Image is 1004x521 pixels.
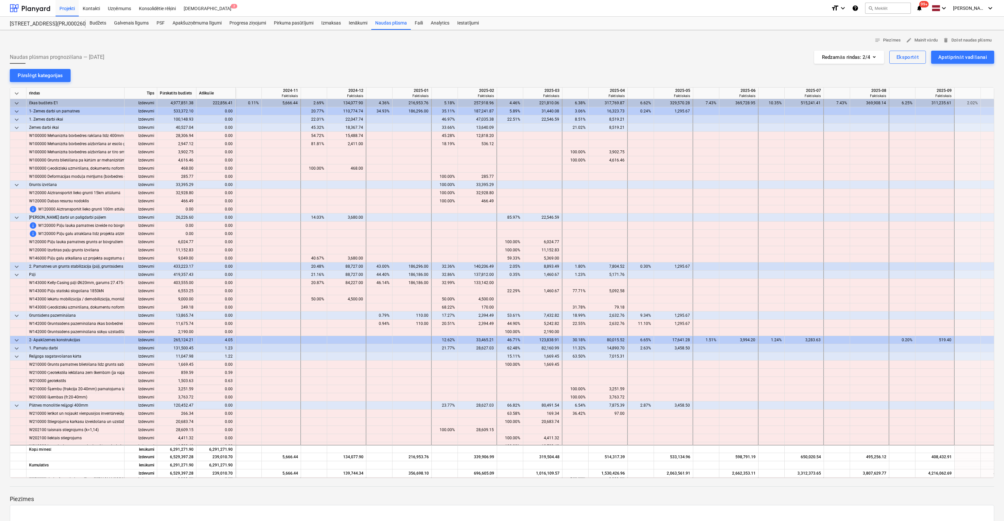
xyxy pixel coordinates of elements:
span: W100000 Ģeodēziskā uzmērīšana, dokumentu noformēšana [29,164,135,173]
span: W100000 Mehanizēta būvbedres rakšana līdz 400mm virs projekta atzīmes [29,132,162,140]
div: Ienākumi [125,445,157,453]
div: Izdevumi [125,442,157,450]
span: W100000 Grunts blietēšana pa kārtām ar mehanizētām rokas blietēm pēc betonēšanas un hidroizolācij... [29,156,283,164]
div: Pārslēgt kategorijas [18,71,63,80]
div: Izdevumi [125,262,157,271]
div: 515,241.41 [787,99,821,107]
div: Izdevumi [125,369,157,377]
div: Izdevumi [125,124,157,132]
div: 6.25% [892,99,912,107]
div: 239,010.70 [196,469,236,478]
div: Izdevumi [125,115,157,124]
div: 5,666.44 [264,99,298,107]
div: Izdevumi [125,377,157,385]
div: 6,291,271.90 [196,445,236,453]
div: Izdevumi [125,254,157,262]
span: edit [906,37,912,43]
div: 45.28% [434,132,455,140]
div: 100.00% [565,148,586,156]
div: 0.00 [199,140,233,148]
div: 40,527.04 [157,124,196,132]
div: 257,918.96 [460,99,494,107]
div: 6,291,271.90 [157,461,196,469]
div: 466.49 [157,197,196,205]
div: 0.00 [196,181,236,189]
div: Faktiskais [918,93,952,98]
div: Izdevumi [125,401,157,410]
div: 33,395.29 [157,181,196,189]
div: Izdevumi [125,393,157,401]
div: 403,555.00 [157,279,196,287]
div: 2,411.00 [330,140,363,148]
i: format_size [831,4,839,12]
div: Izdevumi [125,328,157,336]
div: Izdevumi [125,311,157,320]
span: keyboard_arrow_down [13,116,21,124]
div: Faktiskais [330,93,363,98]
a: PSF [153,17,169,30]
div: 0.00 [157,205,196,213]
div: Apstiprināt vadīšanai [938,53,987,61]
span: 1. Zemes darbi ēkai [29,115,63,124]
div: Faktiskais [395,93,429,98]
a: Ienākumi [345,17,371,30]
span: [PERSON_NAME] [953,6,986,11]
div: 0.00 [157,222,196,230]
div: Izdevumi [125,434,157,442]
div: 0.00 [199,132,233,140]
div: 329,570.28 [657,99,690,107]
div: Izdevumi [125,453,157,461]
div: Faktiskais [657,93,690,98]
div: 13,865.74 [157,311,196,320]
div: Pirkuma pasūtījumi [270,17,317,30]
div: 285.77 [460,173,494,181]
div: 2024-12 [330,88,363,93]
div: 536.12 [460,140,494,148]
div: 2025-05 [657,88,690,93]
div: Faktiskais [853,93,886,98]
span: keyboard_arrow_down [13,336,21,344]
div: Izdevumi [125,197,157,205]
div: 6.38% [565,99,586,107]
div: 1,295.67 [657,107,690,115]
div: Izdevumi [125,213,157,222]
span: search [868,6,873,11]
div: 1,503.63 [157,377,196,385]
div: 11,047.98 [157,352,196,361]
div: Izdevumi [125,279,157,287]
div: Izdevumi [125,164,157,173]
div: Izdevumi [125,344,157,352]
div: 26,226.60 [157,213,196,222]
div: 221,810.06 [526,99,559,107]
div: Izdevumi [125,238,157,246]
div: 3.06% [565,107,586,115]
div: Izdevumi [125,132,157,140]
div: 0.00 [196,115,236,124]
i: keyboard_arrow_down [940,4,948,12]
div: 21.02% [565,124,586,132]
div: 0.24% [630,107,651,115]
div: Eksportēt [896,53,919,61]
button: Pārslēgt kategorijas [10,69,71,82]
div: 2025-03 [526,88,560,93]
a: Iestatījumi [453,17,483,30]
div: 18.19% [434,140,455,148]
i: keyboard_arrow_down [839,4,847,12]
div: Faktiskais [722,93,756,98]
button: Redzamās rindas:2/4 [814,51,884,64]
div: rindas [26,88,125,99]
div: 7.43% [827,99,847,107]
button: Apstiprināt vadīšanai [931,51,994,64]
div: Faktiskais [264,93,298,98]
div: 8,519.21 [591,115,625,124]
div: Analytics [427,17,453,30]
div: 10,583.40 [157,442,196,450]
div: 468.00 [330,164,363,173]
div: Izdevumi [125,418,157,426]
a: Budžets [86,17,110,30]
div: 1.22 [196,352,236,361]
div: 4.36% [369,99,390,107]
div: 3,251.59 [157,385,196,393]
div: 16,323.73 [591,107,625,115]
div: Izdevumi [125,156,157,164]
